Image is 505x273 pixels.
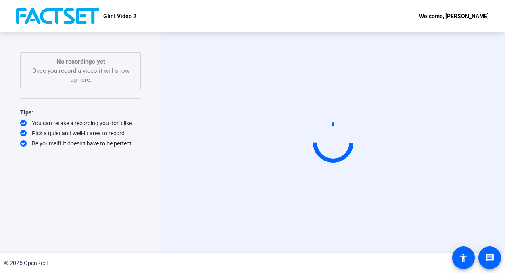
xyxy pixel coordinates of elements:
[4,259,48,267] div: © 2025 OpenReel
[20,108,141,117] div: Tips:
[29,57,132,66] p: No recordings yet
[459,253,468,263] mat-icon: accessibility
[103,11,136,21] p: Glint Video 2
[419,11,489,21] div: Welcome, [PERSON_NAME]
[485,253,495,263] mat-icon: message
[29,57,132,85] div: Once you record a video it will show up here.
[20,139,141,147] div: Be yourself! It doesn’t have to be perfect
[16,8,99,24] img: OpenReel logo
[20,119,141,127] div: You can retake a recording you don’t like
[20,129,141,137] div: Pick a quiet and well-lit area to record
